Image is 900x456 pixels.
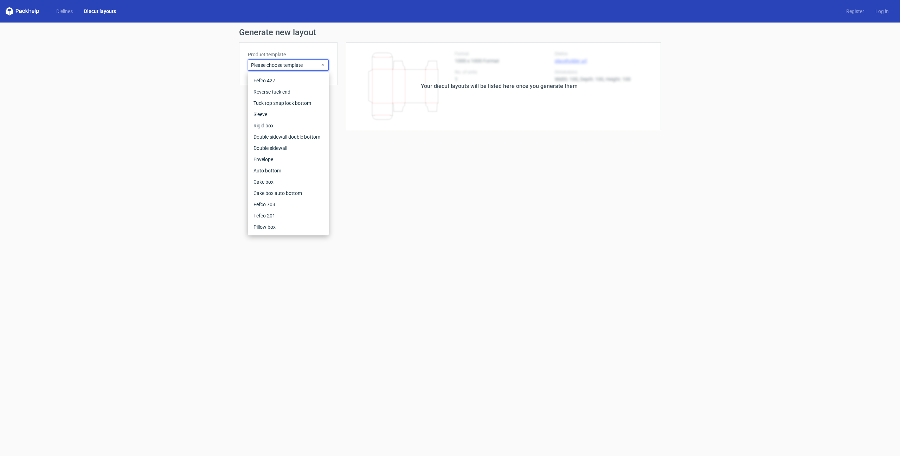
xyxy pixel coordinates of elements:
div: Reverse tuck end [251,86,326,97]
div: Cake box [251,176,326,188]
div: Envelope [251,154,326,165]
div: Your diecut layouts will be listed here once you generate them [421,82,578,90]
h1: Generate new layout [239,28,661,37]
div: Rigid box [251,120,326,131]
div: Auto bottom [251,165,326,176]
div: Tuck top snap lock bottom [251,97,326,109]
div: Double sidewall [251,142,326,154]
label: Product template [248,51,329,58]
div: Pillow box [251,221,326,233]
div: Fefco 703 [251,199,326,210]
a: Log in [870,8,894,15]
div: Sleeve [251,109,326,120]
a: Diecut layouts [78,8,122,15]
div: Cake box auto bottom [251,188,326,199]
div: Double sidewall double bottom [251,131,326,142]
div: Fefco 201 [251,210,326,221]
div: Fefco 427 [251,75,326,86]
span: Please choose template [251,62,320,69]
a: Register [841,8,870,15]
a: Dielines [51,8,78,15]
